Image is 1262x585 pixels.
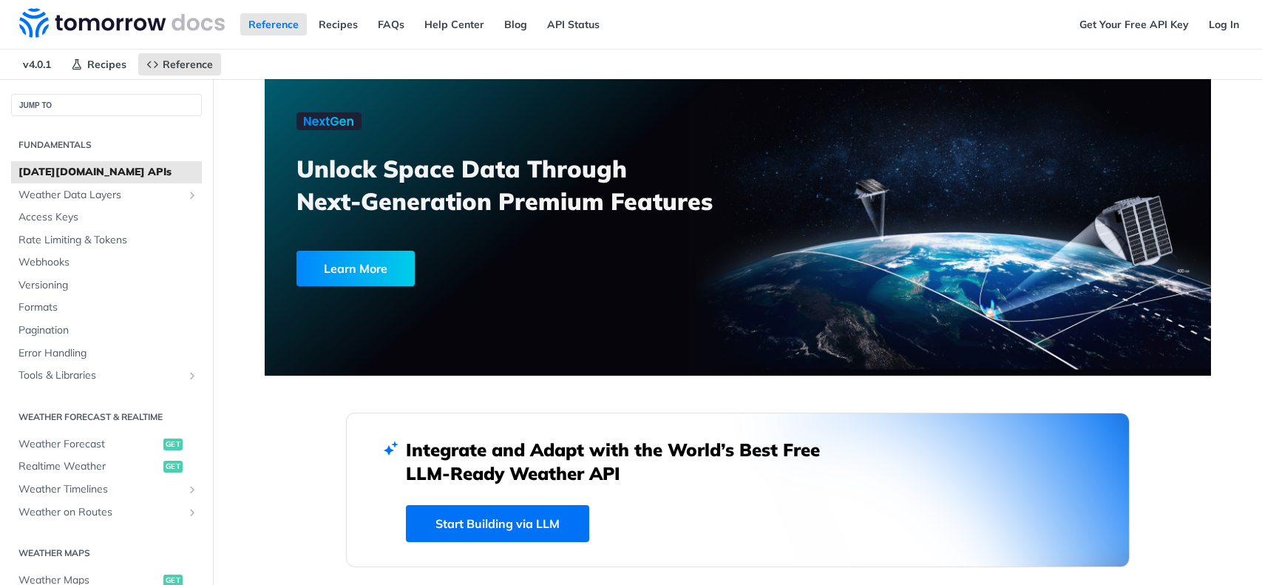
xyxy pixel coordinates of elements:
[11,94,202,116] button: JUMP TO
[11,251,202,274] a: Webhooks
[11,184,202,206] a: Weather Data LayersShow subpages for Weather Data Layers
[19,8,225,38] img: Tomorrow.io Weather API Docs
[11,161,202,183] a: [DATE][DOMAIN_NAME] APIs
[18,323,198,338] span: Pagination
[18,368,183,383] span: Tools & Libraries
[496,13,535,35] a: Blog
[11,274,202,297] a: Versioning
[18,165,198,180] span: [DATE][DOMAIN_NAME] APIs
[18,459,160,474] span: Realtime Weather
[416,13,492,35] a: Help Center
[186,370,198,382] button: Show subpages for Tools & Libraries
[11,479,202,501] a: Weather TimelinesShow subpages for Weather Timelines
[138,53,221,75] a: Reference
[18,255,198,270] span: Webhooks
[11,206,202,229] a: Access Keys
[296,251,662,286] a: Learn More
[406,438,842,485] h2: Integrate and Adapt with the World’s Best Free LLM-Ready Weather API
[1201,13,1247,35] a: Log In
[11,547,202,560] h2: Weather Maps
[11,319,202,342] a: Pagination
[18,210,198,225] span: Access Keys
[186,507,198,518] button: Show subpages for Weather on Routes
[1071,13,1197,35] a: Get Your Free API Key
[11,433,202,456] a: Weather Forecastget
[11,138,202,152] h2: Fundamentals
[11,501,202,524] a: Weather on RoutesShow subpages for Weather on Routes
[87,58,126,71] span: Recipes
[63,53,135,75] a: Recipes
[11,342,202,365] a: Error Handling
[186,189,198,201] button: Show subpages for Weather Data Layers
[186,484,198,496] button: Show subpages for Weather Timelines
[11,410,202,424] h2: Weather Forecast & realtime
[539,13,608,35] a: API Status
[163,461,183,473] span: get
[296,112,362,130] img: NextGen
[406,505,589,542] a: Start Building via LLM
[18,188,183,203] span: Weather Data Layers
[15,53,59,75] span: v4.0.1
[18,300,198,315] span: Formats
[18,437,160,452] span: Weather Forecast
[18,278,198,293] span: Versioning
[296,152,754,217] h3: Unlock Space Data Through Next-Generation Premium Features
[11,229,202,251] a: Rate Limiting & Tokens
[296,251,415,286] div: Learn More
[18,505,183,520] span: Weather on Routes
[11,365,202,387] a: Tools & LibrariesShow subpages for Tools & Libraries
[11,297,202,319] a: Formats
[240,13,307,35] a: Reference
[163,439,183,450] span: get
[163,58,213,71] span: Reference
[18,482,183,497] span: Weather Timelines
[370,13,413,35] a: FAQs
[311,13,366,35] a: Recipes
[11,456,202,478] a: Realtime Weatherget
[18,346,198,361] span: Error Handling
[18,233,198,248] span: Rate Limiting & Tokens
